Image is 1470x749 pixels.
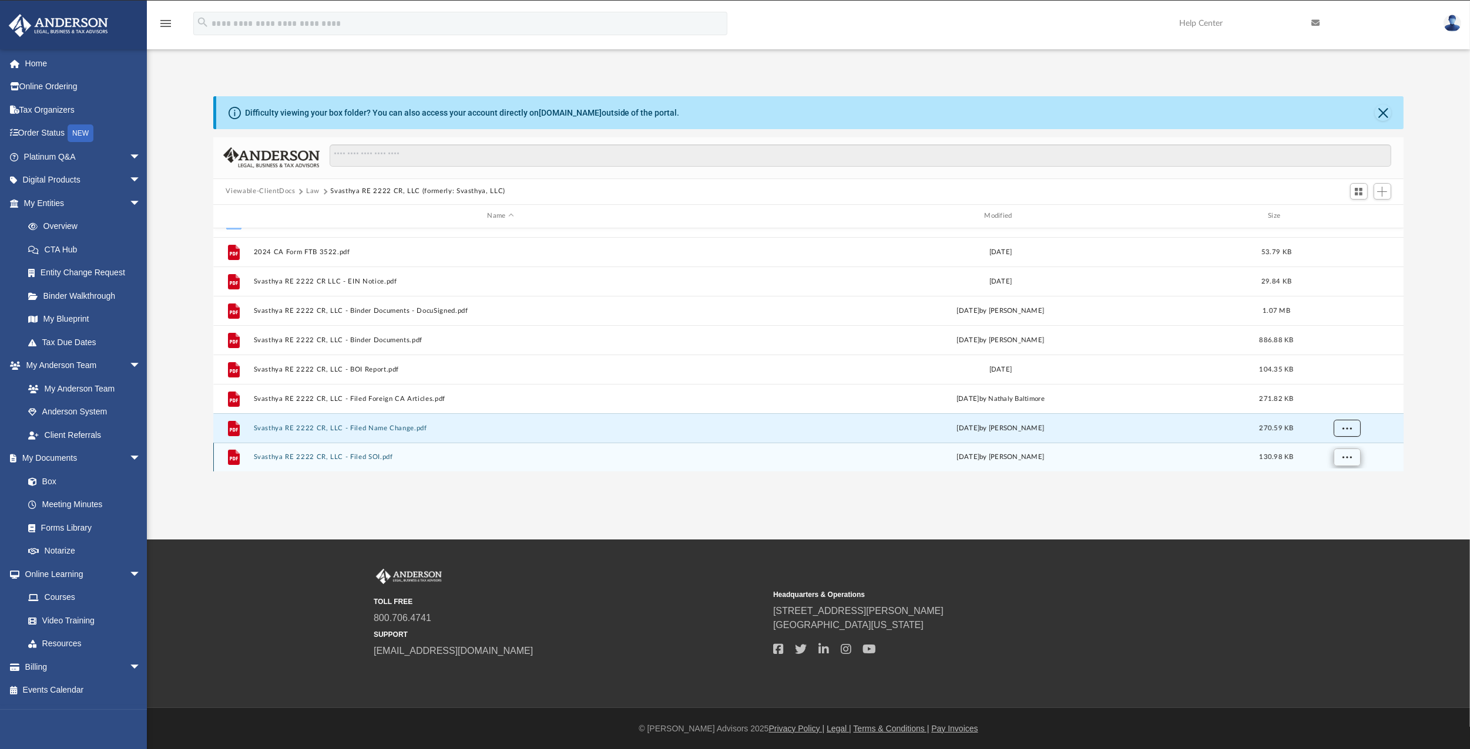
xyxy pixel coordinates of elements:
a: Pay Invoices [931,724,978,733]
input: Search files and folders [330,144,1391,167]
a: 800.706.4741 [374,613,431,623]
span: arrow_drop_down [129,191,153,215]
span: 104.35 KB [1259,366,1293,372]
button: Viewable-ClientDocs [226,186,295,197]
a: Forms Library [16,516,147,539]
button: Svasthya RE 2222 CR, LLC - Filed SOI.pdf [253,453,748,461]
button: Svasthya RE 2222 CR, LLC - Filed Foreign CA Articles.pdf [253,395,748,403]
small: TOLL FREE [374,596,765,607]
button: Svasthya RE 2222 CR, LLC - BOI Report.pdf [253,366,748,373]
div: [DATE] by [PERSON_NAME] [753,423,1248,433]
span: 29.84 KB [1261,278,1291,284]
a: Legal | [827,724,851,733]
div: [DATE] by [PERSON_NAME] [753,452,1248,463]
img: Anderson Advisors Platinum Portal [374,569,444,584]
span: 1.07 MB [1263,307,1290,313]
button: Switch to Grid View [1350,183,1368,200]
a: Resources [16,632,153,656]
a: Tax Due Dates [16,330,159,354]
div: grid [213,228,1404,471]
span: arrow_drop_down [129,655,153,679]
a: Tax Organizers [8,98,159,122]
a: [GEOGRAPHIC_DATA][US_STATE] [773,620,924,630]
span: 53.79 KB [1261,248,1291,255]
a: Order StatusNEW [8,122,159,146]
a: Platinum Q&Aarrow_drop_down [8,145,159,168]
a: My Blueprint [16,308,153,331]
a: My Entitiesarrow_drop_down [8,191,159,215]
a: menu [159,22,173,31]
div: NEW [68,124,93,142]
img: User Pic [1444,15,1461,32]
small: SUPPORT [374,629,765,640]
div: id [218,211,247,221]
a: [DOMAIN_NAME] [539,108,602,117]
a: My Documentsarrow_drop_down [8,447,153,470]
a: Anderson System [16,400,153,424]
button: Svasthya RE 2222 CR LLC - EIN Notice.pdf [253,278,748,285]
div: Difficulty viewing your box folder? You can also access your account directly on outside of the p... [245,107,680,119]
a: Digital Productsarrow_drop_down [8,168,159,192]
a: [STREET_ADDRESS][PERSON_NAME] [773,606,944,616]
a: Overview [16,215,159,238]
i: menu [159,16,173,31]
span: arrow_drop_down [129,145,153,169]
button: Svasthya RE 2222 CR, LLC - Filed Name Change.pdf [253,424,748,432]
a: [EMAIL_ADDRESS][DOMAIN_NAME] [374,646,533,656]
div: © [PERSON_NAME] Advisors 2025 [147,723,1470,735]
a: Box [16,470,147,493]
div: id [1305,211,1387,221]
button: 2024 CA Form FTB 3522.pdf [253,248,748,256]
div: [DATE] [753,247,1248,257]
a: Online Learningarrow_drop_down [8,562,153,586]
a: Courses [16,586,153,609]
a: Terms & Conditions | [854,724,929,733]
a: Binder Walkthrough [16,284,159,308]
span: arrow_drop_down [129,447,153,471]
a: Home [8,52,159,75]
i: search [196,16,209,29]
a: Video Training [16,609,147,632]
button: Close [1375,104,1391,121]
img: Anderson Advisors Platinum Portal [5,14,112,37]
button: Svasthya RE 2222 CR, LLC - Binder Documents - DocuSigned.pdf [253,307,748,315]
div: [DATE] [753,364,1248,374]
span: 271.82 KB [1259,395,1293,402]
button: Add [1374,183,1391,200]
span: arrow_drop_down [129,562,153,586]
a: Events Calendar [8,679,159,702]
a: Client Referrals [16,423,153,447]
a: Entity Change Request [16,261,159,285]
a: Privacy Policy | [769,724,825,733]
span: arrow_drop_down [129,168,153,193]
div: Name [253,211,747,221]
div: [DATE] by [PERSON_NAME] [753,335,1248,345]
small: Headquarters & Operations [773,589,1164,600]
div: Modified [753,211,1247,221]
button: Svasthya RE 2222 CR, LLC (formerly: Svasthya, LLC) [331,186,506,197]
div: [DATE] by Nathaly Baltimore [753,393,1248,404]
span: arrow_drop_down [129,354,153,378]
div: Size [1253,211,1300,221]
a: My Anderson Teamarrow_drop_down [8,354,153,377]
span: 886.88 KB [1259,336,1293,343]
button: Law [306,186,320,197]
div: [DATE] by [PERSON_NAME] [753,305,1248,316]
button: More options [1333,448,1360,466]
a: Billingarrow_drop_down [8,655,159,679]
span: 130.98 KB [1259,454,1293,460]
a: Meeting Minutes [16,493,153,517]
a: CTA Hub [16,238,159,261]
button: More options [1333,419,1360,437]
a: Notarize [16,539,153,563]
span: 270.59 KB [1259,424,1293,431]
a: My Anderson Team [16,377,147,400]
a: Online Ordering [8,75,159,99]
div: [DATE] [753,276,1248,286]
button: Svasthya RE 2222 CR, LLC - Binder Documents.pdf [253,336,748,344]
